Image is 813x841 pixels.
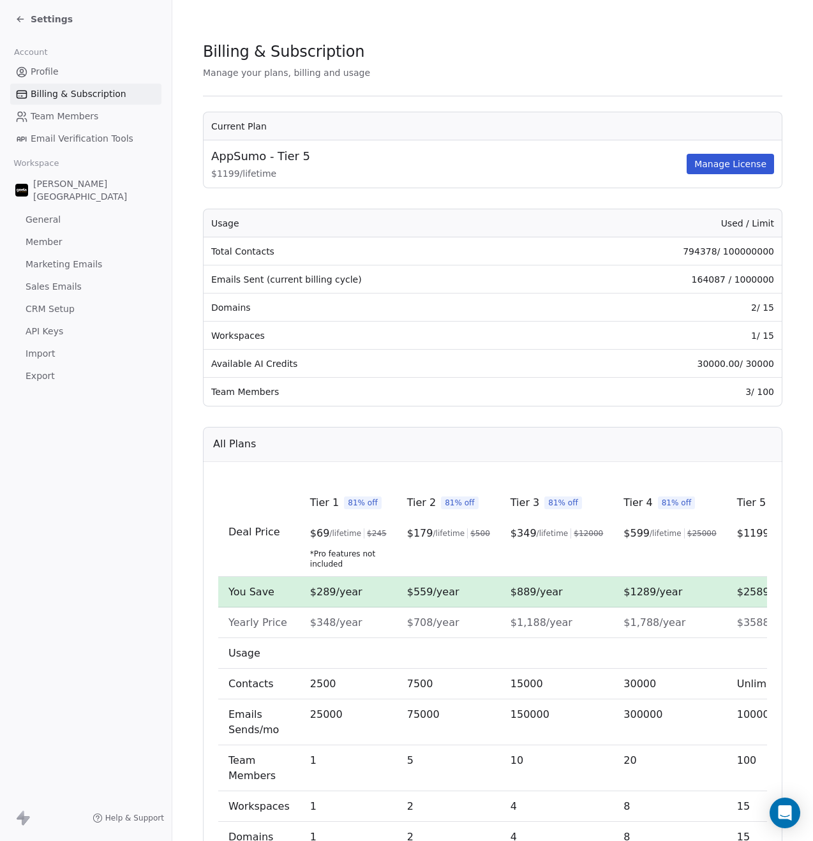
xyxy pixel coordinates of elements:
[511,678,543,690] span: 15000
[441,496,479,509] span: 81% off
[407,495,436,510] span: Tier 2
[204,237,556,265] td: Total Contacts
[310,549,387,569] span: *Pro features not included
[31,65,59,78] span: Profile
[105,813,164,823] span: Help & Support
[556,237,782,265] td: 794378 / 100000000
[203,68,370,78] span: Manage your plans, billing and usage
[203,42,364,61] span: Billing & Subscription
[26,347,55,361] span: Import
[26,235,63,249] span: Member
[10,321,161,342] a: API Keys
[26,302,75,316] span: CRM Setup
[623,800,630,812] span: 8
[650,528,682,539] span: /lifetime
[31,13,73,26] span: Settings
[204,112,782,140] th: Current Plan
[10,106,161,127] a: Team Members
[310,708,343,720] span: 25000
[26,258,102,271] span: Marketing Emails
[10,128,161,149] a: Email Verification Tools
[407,708,440,720] span: 75000
[10,343,161,364] a: Import
[737,586,796,598] span: $2589/year
[310,586,362,598] span: $289/year
[344,496,382,509] span: 81% off
[433,528,465,539] span: /lifetime
[15,13,73,26] a: Settings
[204,265,556,294] td: Emails Sent (current billing cycle)
[218,669,300,699] td: Contacts
[10,276,161,297] a: Sales Emails
[31,132,133,145] span: Email Verification Tools
[31,87,126,101] span: Billing & Subscription
[26,369,55,383] span: Export
[407,678,433,690] span: 7500
[310,616,362,629] span: $348/year
[310,526,330,541] span: $ 69
[329,528,361,539] span: /lifetime
[737,800,750,812] span: 15
[26,213,61,227] span: General
[687,154,774,174] button: Manage License
[10,254,161,275] a: Marketing Emails
[737,678,786,690] span: Unlimited
[8,43,53,62] span: Account
[10,366,161,387] a: Export
[623,526,650,541] span: $ 599
[737,526,770,541] span: $ 1199
[310,495,339,510] span: Tier 1
[770,798,800,828] div: Open Intercom Messenger
[310,800,317,812] span: 1
[511,495,539,510] span: Tier 3
[204,350,556,378] td: Available AI Credits
[470,528,490,539] span: $ 500
[10,232,161,253] a: Member
[556,350,782,378] td: 30000.00 / 30000
[511,754,523,766] span: 10
[737,495,766,510] span: Tier 5
[623,708,662,720] span: 300000
[623,678,656,690] span: 30000
[93,813,164,823] a: Help & Support
[26,280,82,294] span: Sales Emails
[211,148,310,165] span: AppSumo - Tier 5
[218,699,300,745] td: Emails Sends/mo
[407,586,459,598] span: $559/year
[211,167,684,180] span: $ 1199 / lifetime
[511,800,517,812] span: 4
[31,110,98,123] span: Team Members
[537,528,569,539] span: /lifetime
[407,754,414,766] span: 5
[228,616,287,629] span: Yearly Price
[556,378,782,406] td: 3 / 100
[26,325,63,338] span: API Keys
[228,586,274,598] span: You Save
[204,294,556,322] td: Domains
[407,526,433,541] span: $ 179
[204,209,556,237] th: Usage
[407,800,414,812] span: 2
[10,209,161,230] a: General
[213,436,256,452] span: All Plans
[10,299,161,320] a: CRM Setup
[204,322,556,350] td: Workspaces
[737,754,757,766] span: 100
[511,708,549,720] span: 150000
[544,496,582,509] span: 81% off
[737,616,796,629] span: $3588/year
[556,209,782,237] th: Used / Limit
[15,184,28,197] img: Zeeshan%20Neck%20Print%20Dark.png
[623,616,685,629] span: $1,788/year
[737,708,782,720] span: 1000000
[218,791,300,822] td: Workspaces
[367,528,387,539] span: $ 245
[218,745,300,791] td: Team Members
[511,586,563,598] span: $889/year
[511,526,537,541] span: $ 349
[310,754,317,766] span: 1
[204,378,556,406] td: Team Members
[228,526,280,538] span: Deal Price
[511,616,572,629] span: $1,188/year
[623,754,636,766] span: 20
